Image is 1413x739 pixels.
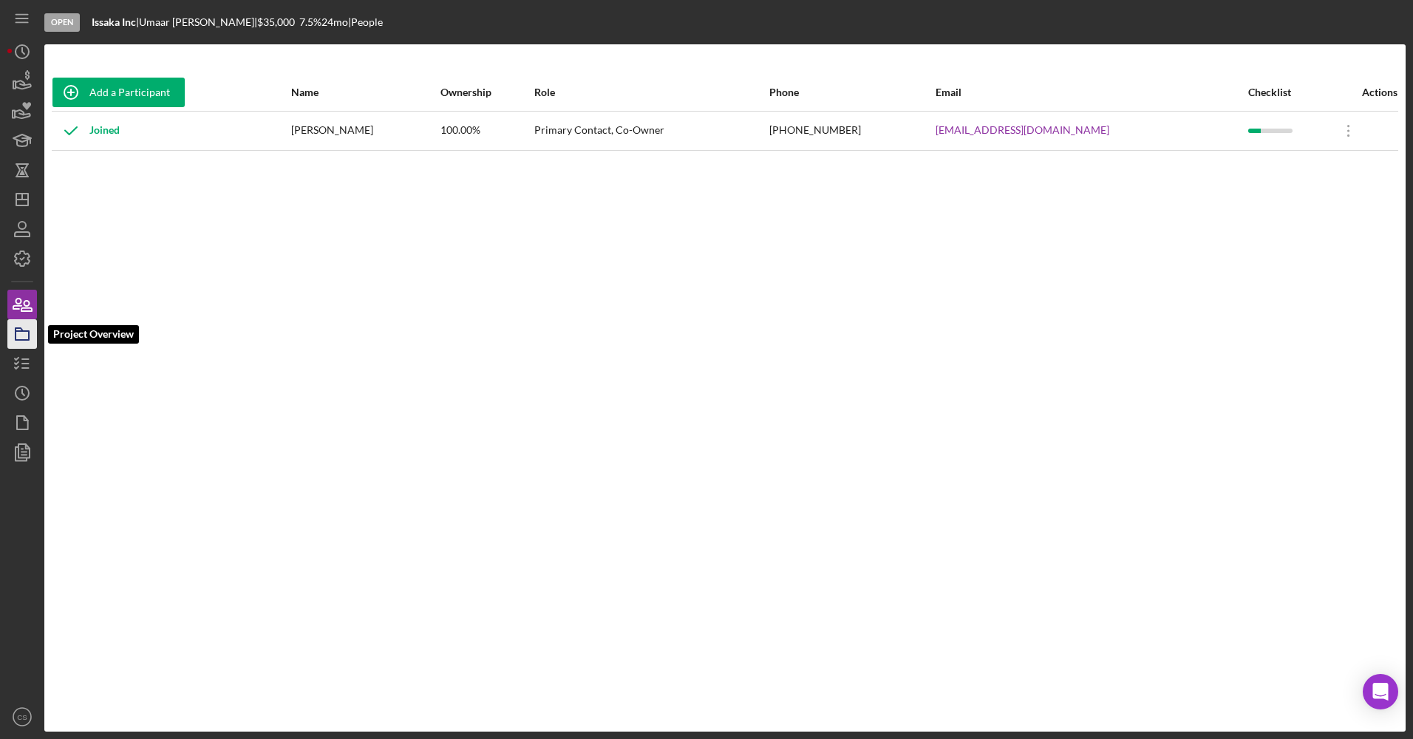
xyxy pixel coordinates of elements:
div: Primary Contact, Co-Owner [534,112,768,149]
div: Open [44,13,80,32]
div: [PHONE_NUMBER] [769,112,934,149]
div: Email [936,86,1247,98]
div: [PERSON_NAME] [291,112,439,149]
div: Add a Participant [89,78,170,107]
b: Issaka Inc [92,16,136,28]
div: 7.5 % [299,16,321,28]
div: | [92,16,139,28]
div: Ownership [440,86,533,98]
div: | People [348,16,383,28]
text: CS [17,713,27,721]
div: 100.00% [440,112,533,149]
div: Joined [52,112,120,149]
div: 24 mo [321,16,348,28]
div: Open Intercom Messenger [1363,674,1398,709]
div: Umaar [PERSON_NAME] | [139,16,257,28]
button: Add a Participant [52,78,185,107]
div: Phone [769,86,934,98]
div: Checklist [1248,86,1329,98]
div: Name [291,86,439,98]
button: CS [7,702,37,732]
div: Role [534,86,768,98]
a: [EMAIL_ADDRESS][DOMAIN_NAME] [936,124,1109,136]
div: Actions [1330,86,1397,98]
span: $35,000 [257,16,295,28]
